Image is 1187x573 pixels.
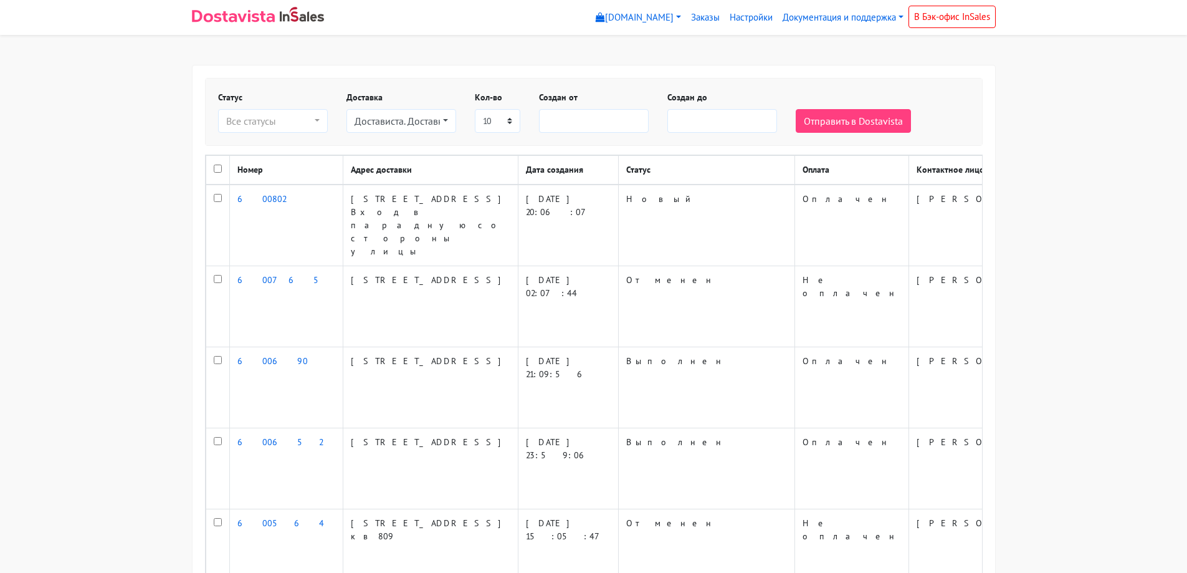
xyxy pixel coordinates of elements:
[794,266,908,347] td: Не оплачен
[218,91,242,104] label: Статус
[237,274,335,286] a: 600765
[218,109,328,133] button: Все статусы
[518,347,618,428] td: [DATE] 21:09:56
[794,347,908,428] td: Оплачен
[343,185,518,266] td: [STREET_ADDRESS] Вход в парадную со стороны улицы
[539,91,578,104] label: Создан от
[618,428,794,509] td: Выполнен
[346,91,383,104] label: Доставка
[237,193,286,205] a: 600802
[908,266,1071,347] td: [PERSON_NAME]
[229,156,343,185] th: Номер
[355,113,441,128] div: Достависта. Доставка день в день В пределах КАД.
[686,6,725,30] a: Заказы
[667,91,707,104] label: Создан до
[618,266,794,347] td: Отменен
[475,91,502,104] label: Кол-во
[796,109,911,133] button: Отправить в Dostavista
[518,266,618,347] td: [DATE] 02:07:44
[280,7,325,22] img: InSales
[518,185,618,266] td: [DATE] 20:06:07
[518,428,618,509] td: [DATE] 23:59:06
[237,436,323,448] a: 600652
[618,347,794,428] td: Выполнен
[618,156,794,185] th: Статус
[908,428,1071,509] td: [PERSON_NAME]
[778,6,908,30] a: Документация и поддержка
[794,156,908,185] th: Оплата
[237,355,308,367] a: 600690
[618,185,794,266] td: Новый
[725,6,778,30] a: Настройки
[908,6,996,28] a: В Бэк-офис InSales
[908,185,1071,266] td: [PERSON_NAME]
[343,156,518,185] th: Адрес доставки
[908,347,1071,428] td: [PERSON_NAME]
[794,428,908,509] td: Оплачен
[343,428,518,509] td: [STREET_ADDRESS]
[343,266,518,347] td: [STREET_ADDRESS]
[192,10,275,22] img: Dostavista - срочная курьерская служба доставки
[237,518,324,529] a: 600564
[518,156,618,185] th: Дата создания
[908,156,1071,185] th: Контактное лицо
[346,109,456,133] button: Достависта. Доставка день в день В пределах КАД.
[343,347,518,428] td: [STREET_ADDRESS]
[794,185,908,266] td: Оплачен
[591,6,686,30] a: [DOMAIN_NAME]
[226,113,312,128] div: Все статусы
